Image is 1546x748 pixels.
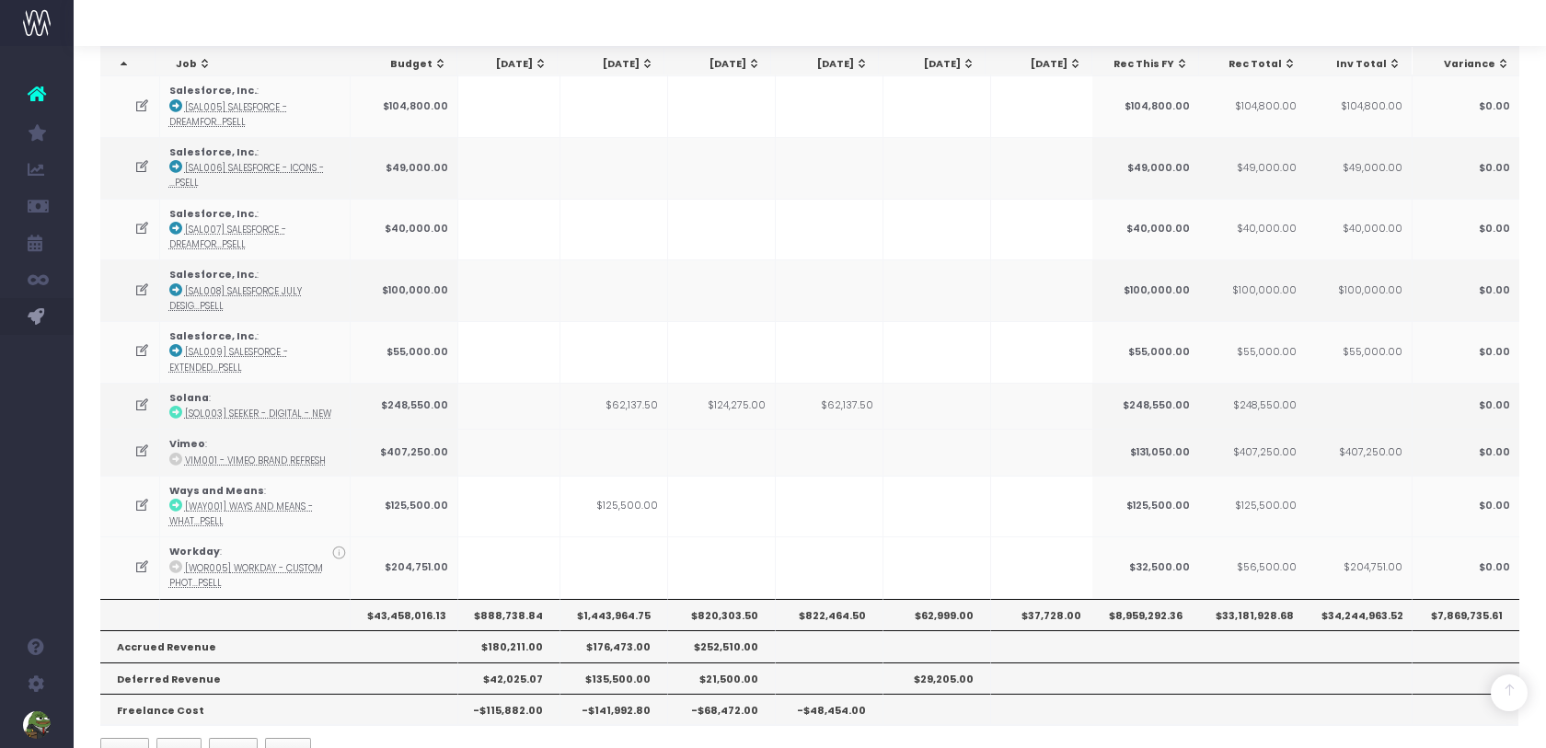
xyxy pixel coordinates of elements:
[169,162,324,189] abbr: [SAL006] Salesforce - Icons - Brand - Upsell
[169,437,205,451] strong: Vimeo
[1198,599,1306,630] th: $33,181,928.68
[1304,429,1412,475] td: $407,250.00
[1412,536,1519,598] td: $0.00
[351,259,458,321] td: $100,000.00
[160,321,351,383] td: :
[169,285,302,312] abbr: [SAL008] Salesforce July Design Support - Brand - Upsell
[1091,75,1199,137] td: $104,800.00
[1002,57,1082,72] div: [DATE]
[1091,599,1199,630] th: $8,959,292.36
[1091,476,1199,537] td: $125,500.00
[1091,199,1199,260] td: $40,000.00
[1092,47,1199,82] th: Rec This FY: activate to sort column ascending
[467,57,547,72] div: [DATE]
[883,599,991,630] th: $62,999.00
[1304,75,1412,137] td: $104,800.00
[1198,383,1306,429] td: $248,550.00
[169,484,264,498] strong: Ways and Means
[1198,321,1306,383] td: $55,000.00
[450,47,557,82] th: Sep 25: activate to sort column ascending
[160,137,351,199] td: :
[160,259,351,321] td: :
[351,75,458,137] td: $104,800.00
[351,599,458,630] th: $43,458,016.13
[169,545,220,558] strong: Workday
[169,268,257,282] strong: Salesforce, Inc.
[169,224,286,250] abbr: [SAL007] Salesforce - Dreamforce Sprint - Brand - Upsell
[1198,199,1306,260] td: $40,000.00
[558,47,664,82] th: Oct 25: activate to sort column ascending
[1413,47,1520,82] th: Variance: activate to sort column ascending
[1412,137,1519,199] td: $0.00
[1198,536,1306,598] td: $56,500.00
[177,57,345,72] div: Job
[100,630,458,662] th: Accrued Revenue
[986,47,1092,82] th: Feb 26: activate to sort column ascending
[100,662,458,694] th: Deferred Revenue
[351,321,458,383] td: $55,000.00
[453,694,560,725] th: -$115,882.00
[453,630,560,662] th: $180,211.00
[668,599,776,630] th: $820,303.50
[1091,321,1199,383] td: $55,000.00
[169,329,257,343] strong: Salesforce, Inc.
[1198,429,1306,475] td: $407,250.00
[1412,199,1519,260] td: $0.00
[367,57,447,72] div: Budget
[351,137,458,199] td: $49,000.00
[1216,57,1296,72] div: Rec Total
[1304,321,1412,383] td: $55,000.00
[169,562,323,589] abbr: [WOR005] Workday - Custom Photoshoot - Upsell
[1412,383,1519,429] td: $0.00
[771,47,878,82] th: Dec 25: activate to sort column ascending
[776,694,883,725] th: -$48,454.00
[185,408,331,420] abbr: [SOL003] Seeker - Digital - New
[560,383,668,429] td: $62,137.50
[23,711,51,739] img: images/default_profile_image.png
[1412,321,1519,383] td: $0.00
[1321,57,1402,72] div: Inv Total
[668,383,776,429] td: $124,275.00
[668,662,776,694] th: $21,500.00
[100,694,458,725] th: Freelance Cost
[1304,199,1412,260] td: $40,000.00
[1091,137,1199,199] td: $49,000.00
[1091,429,1199,475] td: $131,050.00
[1198,75,1306,137] td: $104,800.00
[776,383,883,429] td: $62,137.50
[991,599,1099,630] th: $37,728.00
[1198,476,1306,537] td: $125,500.00
[1304,599,1412,630] th: $34,244,963.52
[1412,429,1519,475] td: $0.00
[1304,259,1412,321] td: $100,000.00
[351,383,458,429] td: $248,550.00
[160,383,351,429] td: :
[776,599,883,630] th: $822,464.50
[351,429,458,475] td: $407,250.00
[351,476,458,537] td: $125,500.00
[351,47,457,82] th: Budget: activate to sort column ascending
[160,536,351,598] td: :
[169,84,257,98] strong: Salesforce, Inc.
[1304,536,1412,598] td: $204,751.00
[169,145,257,159] strong: Salesforce, Inc.
[883,662,991,694] th: $29,205.00
[1412,476,1519,537] td: $0.00
[1091,259,1199,321] td: $100,000.00
[1305,47,1412,82] th: Inv Total: activate to sort column ascending
[160,199,351,260] td: :
[574,57,654,72] div: [DATE]
[1199,47,1306,82] th: Rec Total: activate to sort column ascending
[560,662,668,694] th: $135,500.00
[1198,137,1306,199] td: $49,000.00
[1412,259,1519,321] td: $0.00
[560,630,668,662] th: $176,473.00
[668,630,776,662] th: $252,510.00
[169,101,287,128] abbr: [SAL005] Salesforce - Dreamforce Theme - Brand - Upsell
[169,501,313,527] abbr: [WAY001] Ways and Means - WhatNot Assets - Brand - Upsell
[879,47,986,82] th: Jan 26: activate to sort column ascending
[1091,536,1199,598] td: $32,500.00
[351,536,458,598] td: $204,751.00
[185,455,326,466] abbr: VIM001 - Vimeo Brand Refresh
[453,662,560,694] th: $42,025.07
